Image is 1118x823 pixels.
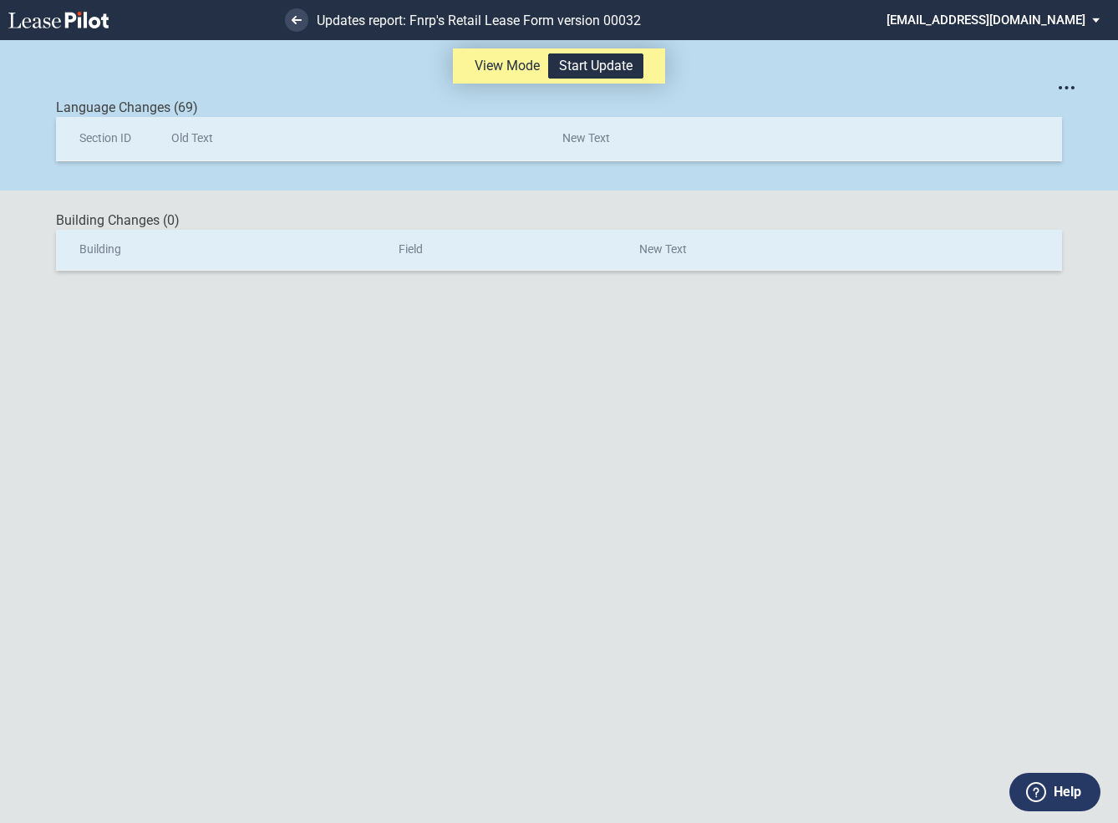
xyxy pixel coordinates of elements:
div: View Mode [453,48,665,84]
th: Section ID [56,117,148,160]
th: New Text [616,230,962,270]
div: Building Changes (0) [56,211,1062,230]
button: Help [1009,773,1100,811]
button: Start Update [548,53,643,79]
label: Help [1054,781,1081,803]
span: Updates report: Fnrp's Retail Lease Form version 00032 [317,13,641,28]
th: Field [375,230,616,270]
th: Old Text [148,117,539,160]
div: Language Changes (69) [56,99,1062,117]
th: Building [56,230,375,270]
th: New Text [539,117,962,160]
button: Open options menu [1053,74,1080,100]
